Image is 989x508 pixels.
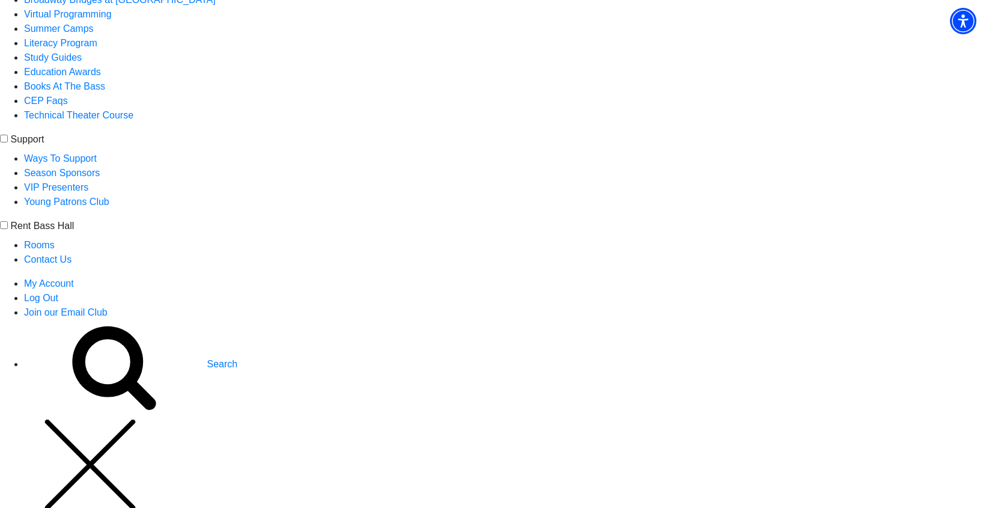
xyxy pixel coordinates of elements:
a: Books At The Bass [24,81,105,91]
a: Contact Us [24,254,72,265]
a: Join our Email Club [24,307,108,317]
a: Young Patrons Club [24,197,109,207]
a: Summer Camps [24,23,94,34]
a: Study Guides [24,52,82,63]
label: Support [10,132,44,147]
a: Ways To Support [24,153,97,164]
a: Rooms [24,240,55,250]
label: Rent Bass Hall [10,219,74,233]
a: VIP Presenters [24,182,88,192]
a: Technical Theater Course [24,110,133,120]
a: Education Awards [24,67,101,77]
a: Literacy Program [24,38,97,48]
a: Virtual Programming [24,9,112,19]
a: My Account [24,278,74,289]
a: Season Sponsors [24,168,100,178]
div: Accessibility Menu [950,8,976,34]
a: Log Out [24,293,58,303]
a: CEP Faqs [24,96,68,106]
a: Search [24,359,237,369]
span: Search [207,359,237,369]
